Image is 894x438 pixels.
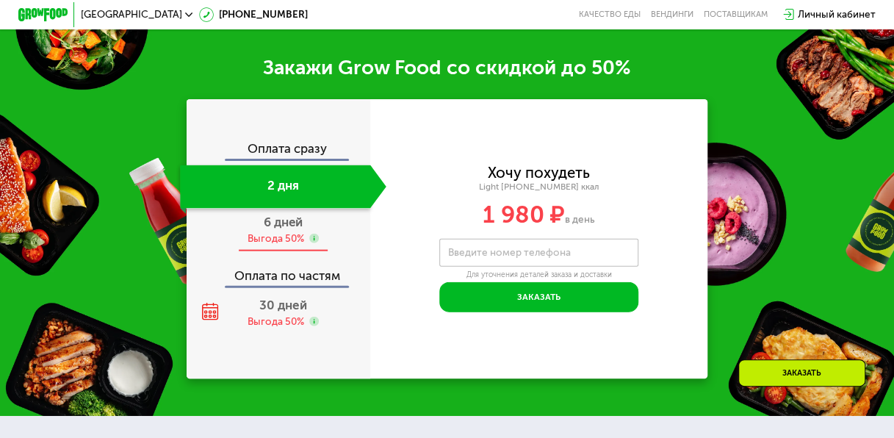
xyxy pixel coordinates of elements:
span: 30 дней [259,298,306,312]
div: Хочу похудеть [488,166,590,180]
div: Личный кабинет [798,7,876,22]
a: Качество еды [579,10,641,20]
div: Выгода 50% [248,232,304,246]
button: Заказать [439,282,638,312]
div: Заказать [738,359,865,387]
span: 1 980 ₽ [483,201,565,229]
span: [GEOGRAPHIC_DATA] [81,10,182,20]
a: Вендинги [651,10,693,20]
a: [PHONE_NUMBER] [199,7,308,22]
label: Введите номер телефона [447,249,570,256]
div: поставщикам [703,10,767,20]
div: Для уточнения деталей заказа и доставки [439,270,638,279]
div: Light [PHONE_NUMBER] ккал [370,182,708,193]
div: Оплата сразу [187,143,370,159]
div: Выгода 50% [248,315,304,329]
div: Оплата по частям [187,257,370,286]
span: 6 дней [264,215,303,229]
span: в день [565,213,595,226]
